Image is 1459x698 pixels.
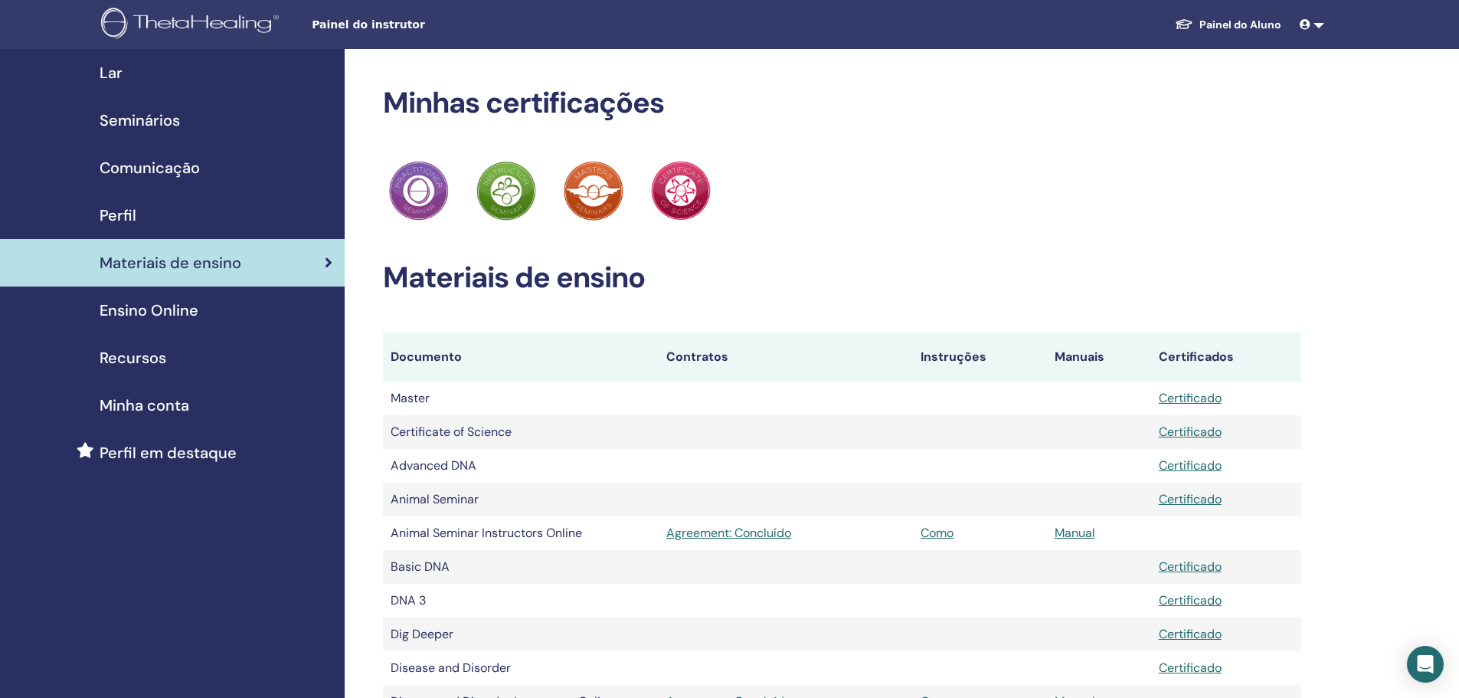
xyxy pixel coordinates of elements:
a: Manual [1055,525,1095,541]
td: Master [383,382,659,415]
span: Ensino Online [100,299,198,322]
span: Perfil em destaque [100,441,237,464]
h2: Minhas certificações [383,86,1301,121]
td: Animal Seminar [383,483,659,516]
td: Dig Deeper [383,618,659,651]
span: Minha conta [100,394,189,417]
a: Certificado [1159,559,1222,575]
img: Practitioner [651,161,711,221]
th: Instruções [913,333,1046,382]
img: Practitioner [476,161,536,221]
img: graduation-cap-white.svg [1175,18,1193,31]
a: Certificado [1159,390,1222,406]
span: Recursos [100,346,166,369]
a: Certificado [1159,626,1222,642]
a: Certificado [1159,660,1222,676]
td: Disease and Disorder [383,651,659,685]
td: Certificate of Science [383,415,659,449]
img: Practitioner [564,161,623,221]
td: DNA 3 [383,584,659,618]
a: Certificado [1159,424,1222,440]
a: Painel do Aluno [1163,11,1294,39]
a: Agreement: Concluído [666,524,905,542]
a: Como [921,525,954,541]
th: Certificados [1151,333,1301,382]
span: Comunicação [100,156,200,179]
span: Perfil [100,204,136,227]
span: Materiais de ensino [100,251,241,274]
td: Advanced DNA [383,449,659,483]
div: Open Intercom Messenger [1407,646,1444,683]
img: logo.png [101,8,284,42]
td: Basic DNA [383,550,659,584]
th: Manuais [1047,333,1151,382]
span: Lar [100,61,123,84]
a: Certificado [1159,457,1222,474]
td: Animal Seminar Instructors Online [383,516,659,550]
th: Documento [383,333,659,382]
a: Certificado [1159,592,1222,608]
th: Contratos [659,333,913,382]
h2: Materiais de ensino [383,261,1301,296]
span: Painel do instrutor [312,17,541,33]
span: Seminários [100,109,180,132]
a: Certificado [1159,491,1222,507]
img: Practitioner [389,161,449,221]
